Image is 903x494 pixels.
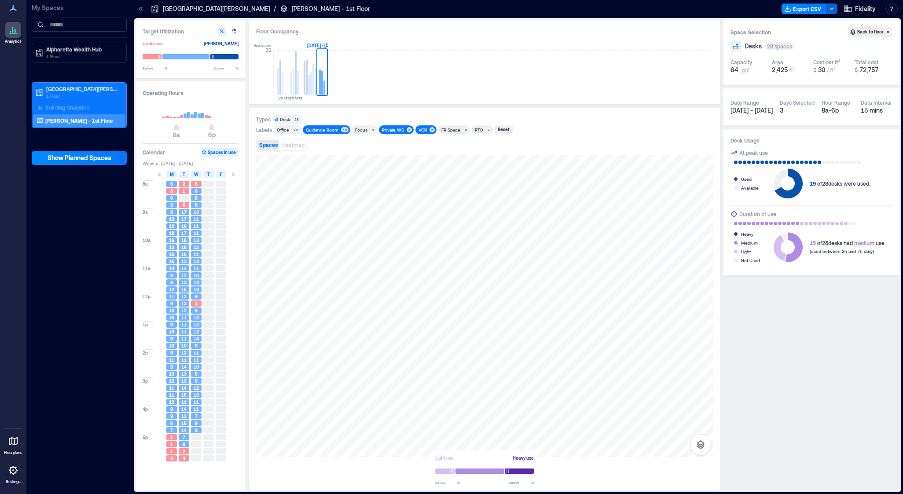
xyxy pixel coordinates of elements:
span: Above % [509,480,534,485]
span: 19 [810,180,816,187]
p: My Spaces [32,4,127,12]
p: [GEOGRAPHIC_DATA][PERSON_NAME] [163,4,270,13]
span: Below % [435,480,460,485]
div: Focus [355,127,367,133]
span: 1 [183,188,185,194]
a: Floorplans [1,431,25,458]
span: 12 [181,293,187,300]
p: Floorplans [4,450,22,455]
button: Reset [495,125,513,134]
span: 9 [170,413,173,419]
span: 7 [195,413,198,419]
span: 2,425 [772,66,788,73]
button: Heatmap [280,140,306,150]
span: 1 [170,434,173,440]
span: 13 [181,279,187,285]
span: 15 [169,315,174,321]
span: 13 [194,258,199,264]
div: Duration of use [739,209,776,218]
span: 3 [170,455,173,461]
span: 11 [181,322,187,328]
span: S [232,171,235,178]
span: Desks [745,42,762,51]
span: 12 [169,223,174,229]
span: 9 [195,420,198,426]
div: 5 [407,127,412,132]
span: 8 [170,209,173,215]
span: 14 [181,406,187,412]
span: Show Planned Spaces [48,154,111,162]
span: 12 [181,307,187,314]
span: Spaces [259,142,278,148]
span: 13 [194,237,199,243]
span: 15 [169,251,174,257]
span: 11 [194,357,199,363]
span: 10a [143,237,150,243]
span: 13 [181,300,187,307]
div: Medium [741,238,758,247]
span: 5 [183,202,185,208]
span: 8 [183,441,185,447]
span: 5 [195,181,198,187]
span: 14 [169,265,174,271]
div: Light use [435,454,454,462]
div: Reset [496,126,511,134]
div: Office [277,127,289,133]
span: 10 [194,364,199,370]
span: 9 [170,406,173,412]
span: 18 [181,237,187,243]
div: Available [741,183,759,192]
span: 12p [143,293,150,300]
span: 12 [194,322,199,328]
div: Light [741,247,751,256]
div: 2 [486,127,491,132]
span: 11 [194,216,199,222]
button: Show Planned Spaces [32,151,127,165]
div: of 28 desks were used. [810,180,870,187]
span: 10 [169,371,174,377]
div: Capacity [730,59,752,66]
div: Cost per ft² [813,59,840,66]
span: 17 [181,216,187,222]
button: Back to floor [848,27,892,37]
div: Not Used [741,256,760,265]
span: 14 [194,336,199,342]
span: 10 [169,343,174,349]
span: 4 [183,455,185,461]
span: 6 [195,307,198,314]
text: [DATE] [290,96,302,100]
span: 64 [730,66,738,74]
span: T [207,171,210,178]
span: Below % [143,66,167,71]
div: Used [741,175,752,183]
span: M [170,171,174,178]
span: S [158,171,161,178]
span: 14 [181,265,187,271]
div: of 28 desks had use. [810,239,886,246]
div: [PERSON_NAME] [204,39,239,48]
p: / [274,4,276,13]
h3: Operating Hours [143,88,239,97]
h3: Target Utilization [143,27,239,36]
span: 11 [194,399,199,405]
div: 3 [780,106,815,115]
span: 5p [143,434,148,440]
span: 6 [170,181,173,187]
span: 30 [818,66,825,73]
span: 12 [181,272,187,278]
span: 11 [194,230,199,236]
span: 10 [169,307,174,314]
a: Analytics [2,19,24,47]
span: 2 [183,181,185,187]
span: 10 [194,272,199,278]
div: Days Selected [780,99,815,106]
span: 9 [170,336,173,342]
span: 3p [143,378,148,384]
span: 14 [181,385,187,391]
div: 20 [292,127,299,132]
span: medium [854,240,874,246]
span: 8a [143,181,148,187]
span: 3 [195,300,198,307]
p: 1 Floor [46,92,120,99]
span: F [220,171,222,178]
